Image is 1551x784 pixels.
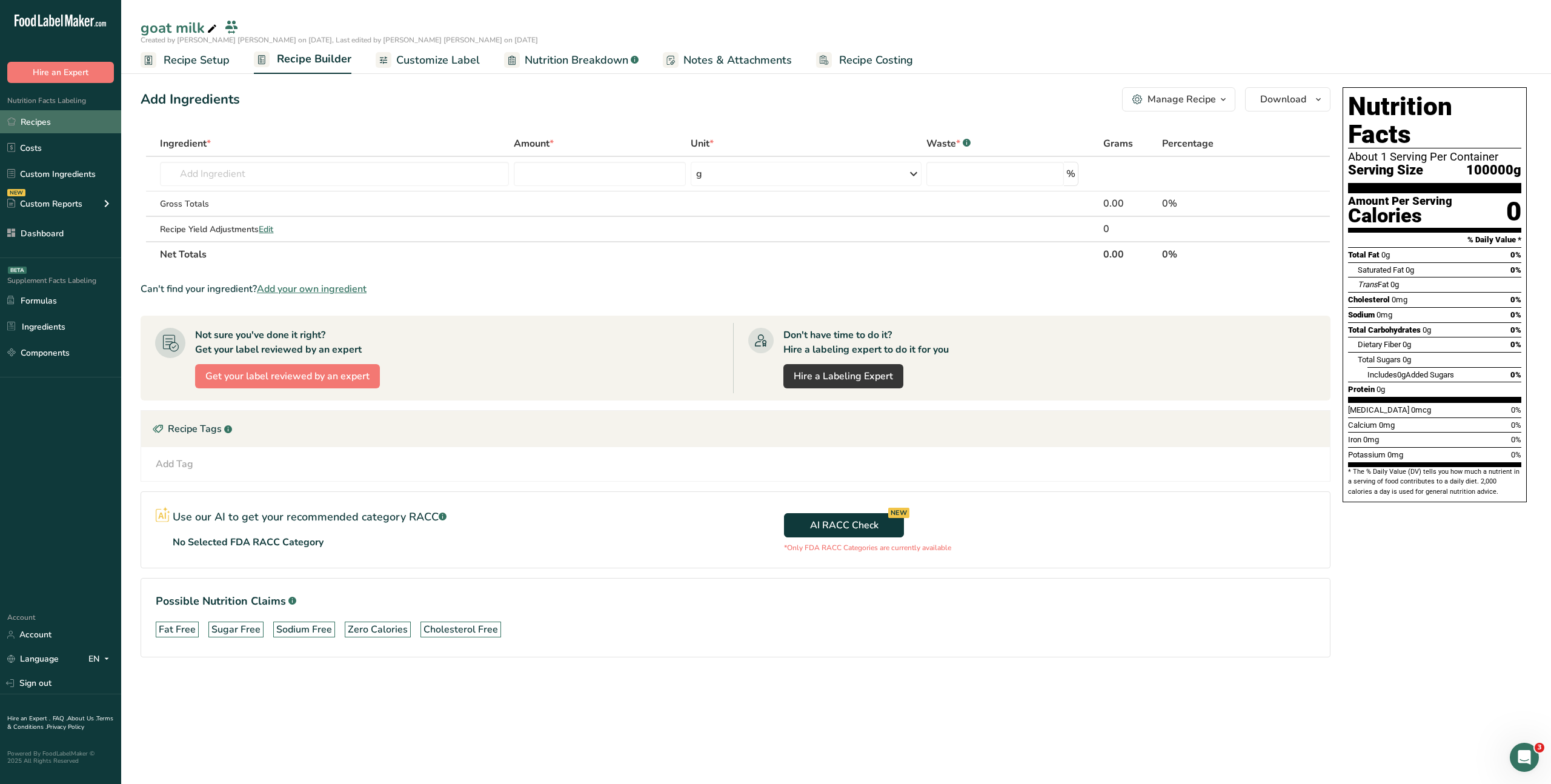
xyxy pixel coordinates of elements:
[396,52,480,68] span: Customize Label
[160,223,508,236] div: Recipe Yield Adjustments
[1348,151,1521,163] div: About 1 Serving Per Container
[7,189,25,196] div: NEW
[205,369,370,384] span: Get your label reviewed by an expert
[159,622,196,637] div: Fat Free
[783,328,949,357] div: Don't have time to do it? Hire a labeling expert to do it for you
[156,457,193,471] div: Add Tag
[259,224,273,235] span: Edit
[1358,340,1401,349] span: Dietary Fiber
[1510,743,1539,772] iframe: Intercom live chat
[1510,370,1521,379] span: 0%
[173,509,447,525] p: Use our AI to get your recommended category RACC
[1535,743,1544,752] span: 3
[141,282,1330,296] div: Can't find your ingredient?
[504,47,639,74] a: Nutrition Breakdown
[195,328,362,357] div: Not sure you've done it right? Get your label reviewed by an expert
[525,52,628,68] span: Nutrition Breakdown
[141,47,230,74] a: Recipe Setup
[1358,265,1404,274] span: Saturated Fat
[1387,450,1403,459] span: 0mg
[696,167,702,181] div: g
[1122,87,1235,111] button: Manage Recipe
[1101,241,1160,267] th: 0.00
[1348,420,1377,430] span: Calcium
[1348,196,1452,207] div: Amount Per Serving
[1348,405,1409,414] span: [MEDICAL_DATA]
[514,136,554,151] span: Amount
[1377,385,1385,394] span: 0g
[254,45,351,75] a: Recipe Builder
[1358,355,1401,364] span: Total Sugars
[1403,340,1411,349] span: 0g
[158,241,1100,267] th: Net Totals
[1147,92,1216,107] div: Manage Recipe
[1348,163,1423,178] span: Serving Size
[1510,325,1521,334] span: 0%
[1348,250,1380,259] span: Total Fat
[156,593,1315,610] h1: Possible Nutrition Claims
[7,714,113,731] a: Terms & Conditions .
[195,364,380,388] button: Get your label reviewed by an expert
[1245,87,1330,111] button: Download
[1403,355,1411,364] span: 0g
[1511,435,1521,444] span: 0%
[1510,250,1521,259] span: 0%
[160,198,508,210] div: Gross Totals
[783,364,903,388] a: Hire a Labeling Expert
[784,513,904,537] button: AI RACC Check NEW
[1390,280,1399,289] span: 0g
[7,62,114,83] button: Hire an Expert
[926,136,971,151] div: Waste
[1379,420,1395,430] span: 0mg
[839,52,913,68] span: Recipe Costing
[1411,405,1431,414] span: 0mcg
[88,652,114,666] div: EN
[1423,325,1431,334] span: 0g
[276,622,332,637] div: Sodium Free
[1381,250,1390,259] span: 0g
[164,52,230,68] span: Recipe Setup
[1348,233,1521,247] section: % Daily Value *
[1511,420,1521,430] span: 0%
[888,508,909,518] div: NEW
[1510,340,1521,349] span: 0%
[1348,385,1375,394] span: Protein
[141,90,240,110] div: Add Ingredients
[1348,325,1421,334] span: Total Carbohydrates
[1103,136,1133,151] span: Grams
[7,750,114,765] div: Powered By FoodLabelMaker © 2025 All Rights Reserved
[1103,196,1158,211] div: 0.00
[1260,92,1306,107] span: Download
[160,136,211,151] span: Ingredient
[141,35,538,45] span: Created by [PERSON_NAME] [PERSON_NAME] on [DATE], Last edited by [PERSON_NAME] [PERSON_NAME] on [...
[7,198,82,210] div: Custom Reports
[1397,370,1406,379] span: 0g
[1392,295,1407,304] span: 0mg
[257,282,367,296] span: Add your own ingredient
[160,162,508,186] input: Add Ingredient
[141,411,1330,447] div: Recipe Tags
[1348,450,1386,459] span: Potassium
[277,51,351,67] span: Recipe Builder
[816,47,913,74] a: Recipe Costing
[1348,295,1390,304] span: Cholesterol
[47,723,84,731] a: Privacy Policy
[691,136,714,151] span: Unit
[1510,295,1521,304] span: 0%
[1406,265,1414,274] span: 0g
[1511,405,1521,414] span: 0%
[1160,241,1278,267] th: 0%
[1466,163,1521,178] span: 100000g
[348,622,408,637] div: Zero Calories
[211,622,261,637] div: Sugar Free
[1506,196,1521,228] div: 0
[663,47,792,74] a: Notes & Attachments
[7,648,59,669] a: Language
[1348,310,1375,319] span: Sodium
[376,47,480,74] a: Customize Label
[1348,207,1452,225] div: Calories
[1103,222,1158,236] div: 0
[1358,280,1389,289] span: Fat
[810,518,878,533] span: AI RACC Check
[1162,136,1214,151] span: Percentage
